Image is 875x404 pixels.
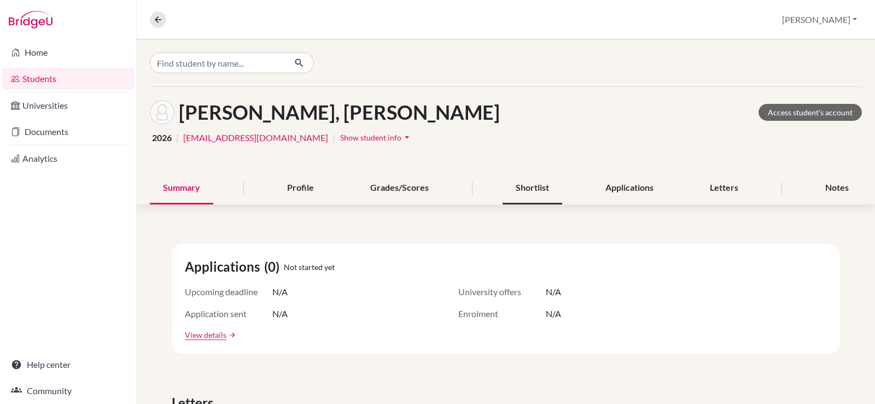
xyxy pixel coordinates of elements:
[176,131,179,144] span: |
[546,307,561,320] span: N/A
[546,285,561,298] span: N/A
[185,257,264,277] span: Applications
[697,172,751,204] div: Letters
[2,95,134,116] a: Universities
[226,331,236,339] a: arrow_forward
[340,133,401,142] span: Show student info
[2,354,134,376] a: Help center
[777,9,862,30] button: [PERSON_NAME]
[185,329,226,341] a: View details
[264,257,284,277] span: (0)
[150,172,213,204] div: Summary
[812,172,862,204] div: Notes
[2,42,134,63] a: Home
[2,68,134,90] a: Students
[284,261,335,273] span: Not started yet
[274,172,327,204] div: Profile
[503,172,562,204] div: Shortlist
[340,129,413,146] button: Show student infoarrow_drop_down
[401,132,412,143] i: arrow_drop_down
[150,52,285,73] input: Find student by name...
[458,307,546,320] span: Enrolment
[185,285,272,298] span: Upcoming deadline
[332,131,335,144] span: |
[272,285,288,298] span: N/A
[152,131,172,144] span: 2026
[150,100,174,125] img: Kenzy Fadi BASSILY's avatar
[9,11,52,28] img: Bridge-U
[458,285,546,298] span: University offers
[2,148,134,169] a: Analytics
[179,101,500,124] h1: [PERSON_NAME], [PERSON_NAME]
[272,307,288,320] span: N/A
[185,307,272,320] span: Application sent
[357,172,442,204] div: Grades/Scores
[592,172,667,204] div: Applications
[183,131,328,144] a: [EMAIL_ADDRESS][DOMAIN_NAME]
[2,121,134,143] a: Documents
[759,104,862,121] a: Access student's account
[2,380,134,402] a: Community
